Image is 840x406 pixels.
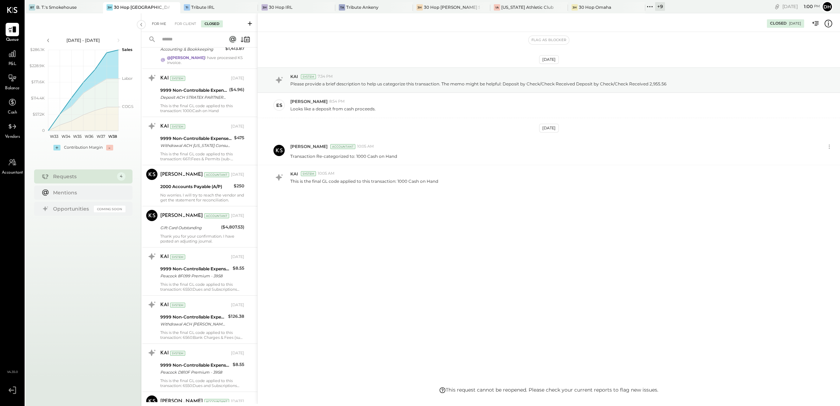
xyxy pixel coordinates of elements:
[234,182,244,189] div: $250
[774,3,781,10] div: copy link
[494,4,500,11] div: IA
[61,134,70,139] text: W34
[269,4,292,10] div: 30 Hop IRL
[167,55,244,65] div: I have processed KS invoice.
[204,399,229,404] div: Accountant
[290,98,328,104] span: [PERSON_NAME]
[339,4,345,11] div: TA
[160,369,231,376] div: Peacock D810F Premium - 3958
[160,103,244,113] div: This is the final GL code applied to this transaction: 1000:Cash on Hand
[170,303,185,308] div: System
[416,4,423,11] div: 3H
[170,76,185,81] div: System
[148,20,170,27] div: For Me
[160,135,232,142] div: 9999 Non-Controllable Expenses:Other Income and Expenses:To Be Classified P&L
[170,254,185,259] div: System
[0,47,24,67] a: P&L
[30,63,45,68] text: $228.9K
[160,94,227,101] div: Deposit ACH STRATEX PARTNERS/TYP Deposit ACH STRATEX PARTNERS/TYPE: ROF CO: STRATEX PAR
[6,37,19,43] span: Queue
[204,172,229,177] div: Accountant
[8,61,17,67] span: P&L
[201,20,223,27] div: Closed
[53,173,114,180] div: Requests
[290,81,666,87] p: Please provide a brief description to help us categorize this transaction. The memo might be help...
[318,74,333,79] span: 7:34 PM
[160,272,231,279] div: Peacock 8F099 Premium - 3958
[234,134,244,141] div: $475
[424,4,480,10] div: 30 Hop [PERSON_NAME] Summit
[501,4,554,10] div: [US_STATE] Athletic Club
[529,36,569,44] button: Flag as Blocker
[160,302,169,309] div: KAI
[204,213,229,218] div: Accountant
[33,112,45,117] text: $57.2K
[53,37,113,43] div: [DATE] - [DATE]
[64,145,103,150] div: Contribution Margin
[290,153,397,159] p: Transaction Re-categorized to: 1000 Cash on Hand
[122,104,134,109] text: COGS
[160,46,223,53] div: Accounting & Bookkeeping
[261,4,268,11] div: 3H
[655,2,665,11] div: + 9
[301,74,316,79] div: System
[0,96,24,116] a: Cash
[822,1,833,12] button: Dh
[184,4,190,11] div: TI
[170,124,185,129] div: System
[122,47,133,52] text: Sales
[94,206,125,212] div: Coming Soon
[228,313,244,320] div: $126.38
[229,86,244,93] div: ($4.96)
[160,183,232,190] div: 2000 Accounts Payable (A/P)
[122,76,133,81] text: Labor
[8,110,17,116] span: Cash
[42,128,45,133] text: 0
[50,134,58,139] text: W33
[170,351,185,356] div: System
[231,213,244,219] div: [DATE]
[160,330,244,340] div: This is the final GL code applied to this transaction: 6560:Bank Charges & Fees (sub-account of C...
[160,224,219,231] div: Gift Card Outstanding
[276,102,282,109] div: ES
[160,321,226,328] div: Withdrawal ACH [PERSON_NAME]/[PERSON_NAME] [PERSON_NAME]/TYPE: CHK ORDER CO: HARL
[73,134,82,139] text: W35
[290,171,298,177] span: KAI
[108,134,117,139] text: W38
[160,362,231,369] div: 9999 Non-Controllable Expenses:Other Income and Expenses:To Be Classified P&L
[167,55,205,60] strong: @[PERSON_NAME]
[160,212,203,219] div: [PERSON_NAME]
[0,156,24,176] a: Accountant
[330,144,355,149] div: Accountant
[2,170,23,176] span: Accountant
[160,378,244,388] div: This is the final GL code applied to this transaction: 6550:Dues and Subscriptions (sub-account o...
[160,75,169,82] div: KAI
[0,23,24,43] a: Queue
[357,144,374,149] span: 10:05 AM
[318,171,335,176] span: 10:05 AM
[571,4,578,11] div: 3H
[160,265,231,272] div: 9999 Non-Controllable Expenses:Other Income and Expenses:To Be Classified P&L
[539,55,559,64] div: [DATE]
[5,85,20,92] span: Balance
[160,152,244,161] div: This is the final GL code applied to this transaction: 6611:Fees & Permits (sub-account of Contro...
[539,124,559,133] div: [DATE]
[106,4,113,11] div: 3H
[114,4,170,10] div: 30 Hop [GEOGRAPHIC_DATA]
[290,143,328,149] span: [PERSON_NAME]
[231,399,244,404] div: [DATE]
[29,4,35,11] div: BT
[160,234,244,244] div: Thank you for your confirmation. I have posted an adjusting journal.
[231,124,244,129] div: [DATE]
[329,99,345,104] span: 8:54 PM
[301,171,316,176] div: System
[290,73,298,79] span: KAI
[231,302,244,308] div: [DATE]
[346,4,379,10] div: Tribute Ankeny
[579,4,611,10] div: 30 Hop Omaha
[0,120,24,140] a: Vendors
[160,350,169,357] div: KAI
[225,45,244,52] div: $1,413.87
[97,134,105,139] text: W37
[231,254,244,260] div: [DATE]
